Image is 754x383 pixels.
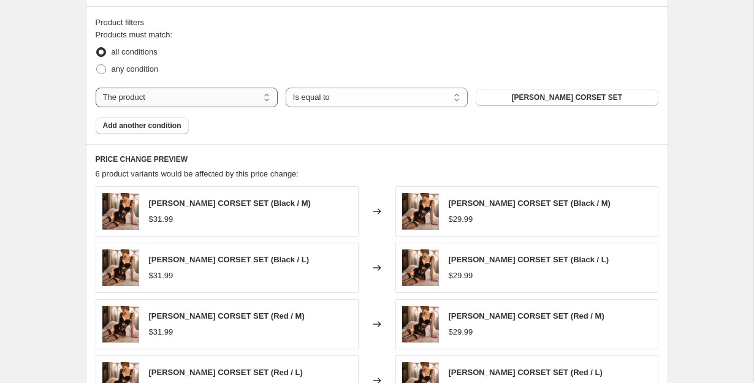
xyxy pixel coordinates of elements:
div: Product filters [96,17,658,29]
div: $31.99 [149,270,173,282]
span: any condition [112,64,159,74]
img: ezgif.com-webp-to-jpg-converter_29_80x.jpg [102,306,139,343]
span: Products must match: [96,30,173,39]
span: [PERSON_NAME] CORSET SET (Red / M) [449,311,604,320]
span: [PERSON_NAME] CORSET SET (Black / M) [449,199,611,208]
h6: PRICE CHANGE PREVIEW [96,154,658,164]
span: 6 product variants would be affected by this price change: [96,169,299,178]
span: [PERSON_NAME] CORSET SET (Red / L) [149,368,303,377]
span: [PERSON_NAME] CORSET SET (Black / L) [449,255,609,264]
img: ezgif.com-webp-to-jpg-converter_29_80x.jpg [402,193,439,230]
img: ezgif.com-webp-to-jpg-converter_29_80x.jpg [102,249,139,286]
button: ADELE LACE CORSET SET [476,89,658,106]
div: $29.99 [449,270,473,282]
span: [PERSON_NAME] CORSET SET (Black / L) [149,255,309,264]
div: $29.99 [449,213,473,226]
div: $31.99 [149,213,173,226]
div: $31.99 [149,326,173,338]
div: $29.99 [449,326,473,338]
span: [PERSON_NAME] CORSET SET (Black / M) [149,199,311,208]
span: all conditions [112,47,158,56]
button: Add another condition [96,117,189,134]
span: [PERSON_NAME] CORSET SET [511,93,622,102]
img: ezgif.com-webp-to-jpg-converter_29_80x.jpg [402,306,439,343]
span: Add another condition [103,121,181,131]
img: ezgif.com-webp-to-jpg-converter_29_80x.jpg [102,193,139,230]
span: [PERSON_NAME] CORSET SET (Red / L) [449,368,603,377]
span: [PERSON_NAME] CORSET SET (Red / M) [149,311,305,320]
img: ezgif.com-webp-to-jpg-converter_29_80x.jpg [402,249,439,286]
